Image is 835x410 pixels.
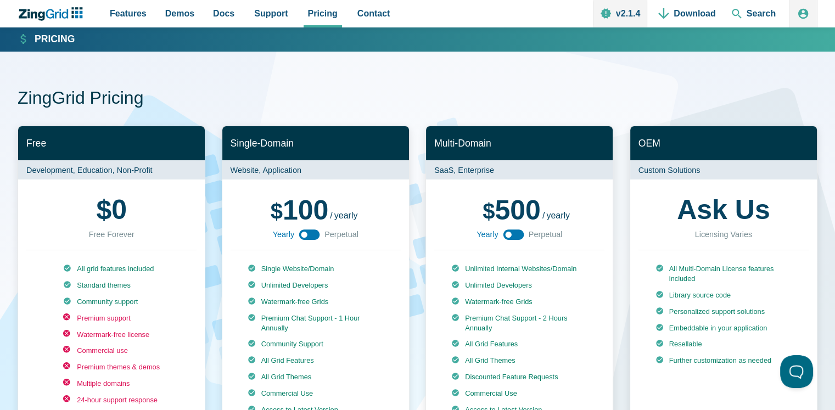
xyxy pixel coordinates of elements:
[18,7,88,21] a: ZingChart Logo. Click to return to the homepage
[655,290,792,300] li: Library source code
[110,6,147,21] span: Features
[18,160,205,179] p: Development, Education, Non-Profit
[35,35,75,44] strong: Pricing
[248,313,384,333] li: Premium Chat Support - 1 Hour Annually
[271,195,329,226] span: 100
[63,395,160,405] li: 24-hour support response
[324,228,358,241] span: Perpetual
[308,6,338,21] span: Pricing
[63,379,160,389] li: Multiple domains
[357,6,390,21] span: Contact
[451,280,587,290] li: Unlimited Developers
[426,126,613,161] h2: Multi-Domain
[213,6,234,21] span: Docs
[96,196,111,223] span: $
[63,280,160,290] li: Standard themes
[63,330,160,340] li: Watermark-free license
[546,211,570,220] span: yearly
[630,126,817,161] h2: OEM
[19,33,75,46] a: Pricing
[677,196,770,223] strong: Ask Us
[254,6,288,21] span: Support
[63,346,160,356] li: Commercial use
[451,264,587,274] li: Unlimited Internal Websites/Domain
[222,126,409,161] h2: Single-Domain
[248,372,384,382] li: All Grid Themes
[426,160,613,179] p: SaaS, Enterprise
[451,297,587,307] li: Watermark-free Grids
[483,195,541,226] span: 500
[63,297,160,307] li: Community support
[63,362,160,372] li: Premium themes & demos
[529,228,563,241] span: Perpetual
[63,313,160,323] li: Premium support
[18,126,205,161] h2: Free
[630,160,817,179] p: Custom Solutions
[222,160,409,179] p: Website, Application
[655,264,792,284] li: All Multi-Domain License features included
[248,264,384,274] li: Single Website/Domain
[655,307,792,317] li: Personalized support solutions
[451,313,587,333] li: Premium Chat Support - 2 Hours Annually
[451,372,587,382] li: Discounted Feature Requests
[451,339,587,349] li: All Grid Features
[655,323,792,333] li: Embeddable in your application
[165,6,194,21] span: Demos
[248,280,384,290] li: Unlimited Developers
[248,389,384,398] li: Commercial Use
[63,264,160,274] li: All grid features included
[248,297,384,307] li: Watermark-free Grids
[248,356,384,366] li: All Grid Features
[451,389,587,398] li: Commercial Use
[96,196,127,223] strong: 0
[330,211,332,220] span: /
[248,339,384,349] li: Community Support
[273,228,294,241] span: Yearly
[334,211,358,220] span: yearly
[451,356,587,366] li: All Grid Themes
[542,211,545,220] span: /
[695,228,753,241] div: Licensing Varies
[89,228,135,241] div: Free Forever
[780,355,813,388] iframe: Toggle Customer Support
[655,339,792,349] li: Resellable
[655,356,792,366] li: Further customization as needed
[477,228,498,241] span: Yearly
[18,87,817,111] h1: ZingGrid Pricing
